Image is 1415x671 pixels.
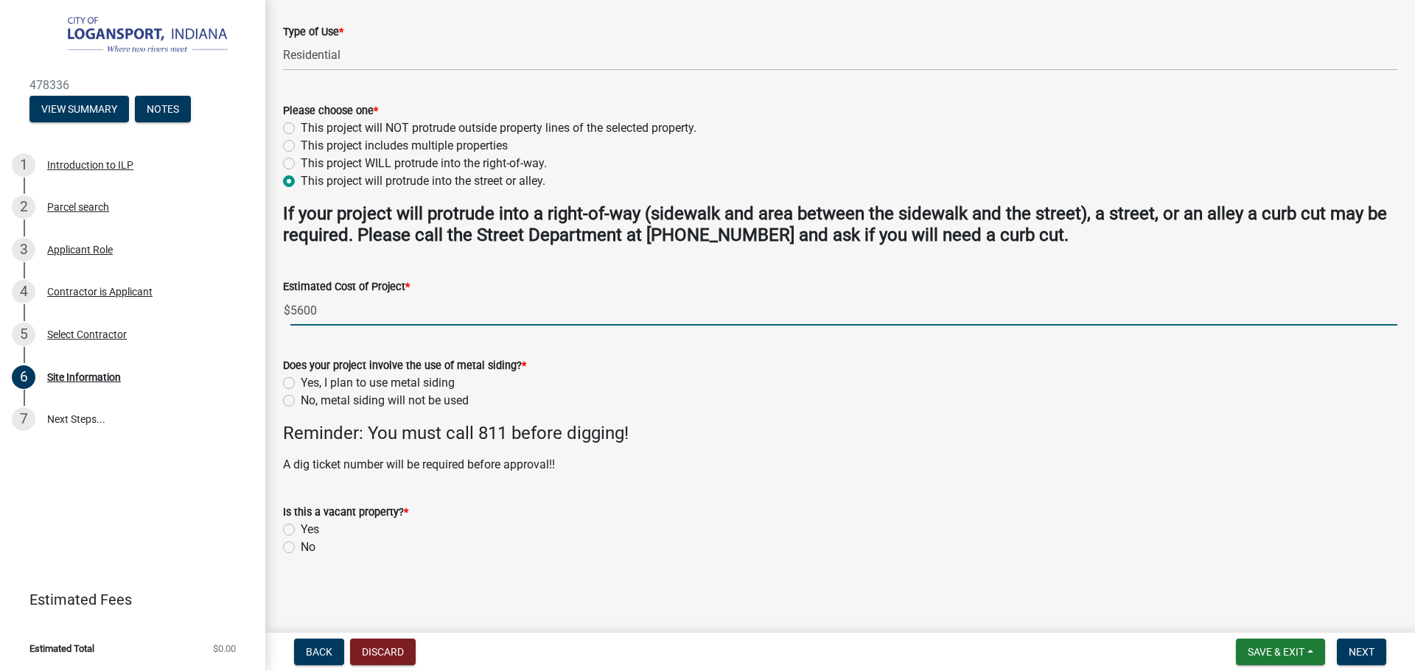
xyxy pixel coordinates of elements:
a: Estimated Fees [12,585,242,614]
div: 4 [12,280,35,303]
div: Parcel search [47,202,109,212]
button: Back [294,639,344,665]
label: Type of Use [283,27,343,38]
span: Next [1349,646,1374,658]
h4: Reminder: You must call 811 before digging! [283,423,1397,444]
button: Notes [135,96,191,122]
div: 2 [12,195,35,219]
label: Yes, I plan to use metal siding [301,374,455,392]
label: This project includes multiple properties [301,137,508,155]
wm-modal-confirm: Summary [29,104,129,116]
label: This project will protrude into the street or alley. [301,172,545,190]
label: Yes [301,521,319,538]
div: Introduction to ILP [47,160,133,170]
div: 7 [12,407,35,431]
label: Estimated Cost of Project [283,282,410,292]
div: Site Information [47,372,121,382]
button: View Summary [29,96,129,122]
div: Select Contractor [47,329,127,340]
span: Save & Exit [1248,646,1304,658]
span: Back [306,646,332,658]
span: 478336 [29,78,236,92]
p: A dig ticket number will be required before approval!! [283,456,1397,474]
span: $ [283,295,291,326]
strong: If your project will protrude into a right-of-way (sidewalk and area between the sidewalk and the... [283,203,1387,245]
div: 6 [12,365,35,389]
wm-modal-confirm: Notes [135,104,191,116]
img: City of Logansport, Indiana [29,15,242,57]
button: Next [1337,639,1386,665]
label: Please choose one [283,106,378,116]
span: $0.00 [213,644,236,653]
div: 5 [12,323,35,346]
button: Discard [350,639,416,665]
div: 3 [12,238,35,261]
label: Is this a vacant property? [283,507,408,518]
label: This project will NOT protrude outside property lines of the selected property. [301,119,696,137]
label: No [301,538,315,556]
div: 1 [12,153,35,177]
label: No, metal siding will not be used [301,392,469,410]
span: Estimated Total [29,644,94,653]
label: This project WILL protrude into the right-of-way. [301,155,547,172]
button: Save & Exit [1236,639,1325,665]
label: Does your project involve the use of metal siding? [283,361,526,371]
div: Contractor is Applicant [47,287,153,297]
div: Applicant Role [47,245,113,255]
